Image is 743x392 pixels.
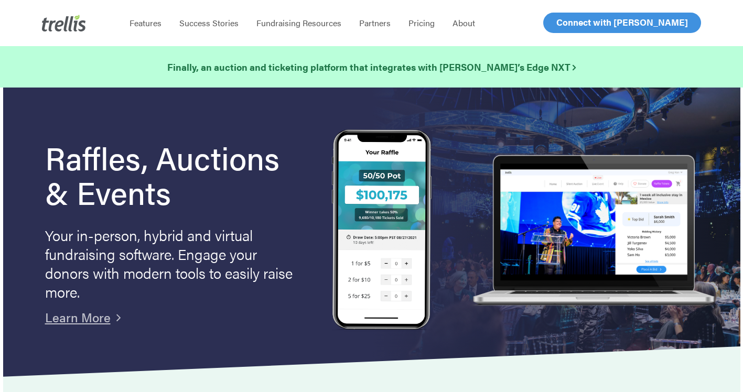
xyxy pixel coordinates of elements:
img: Trellis [42,15,86,31]
a: Partners [350,18,400,28]
span: Features [130,17,161,29]
span: Partners [359,17,391,29]
strong: Finally, an auction and ticketing platform that integrates with [PERSON_NAME]’s Edge NXT [167,60,576,73]
a: Features [121,18,170,28]
a: Fundraising Resources [247,18,350,28]
h1: Raffles, Auctions & Events [45,140,303,209]
a: Finally, an auction and ticketing platform that integrates with [PERSON_NAME]’s Edge NXT [167,60,576,74]
a: About [444,18,484,28]
span: Fundraising Resources [256,17,341,29]
span: About [453,17,475,29]
span: Connect with [PERSON_NAME] [556,16,688,28]
span: Pricing [408,17,435,29]
span: Success Stories [179,17,239,29]
p: Your in-person, hybrid and virtual fundraising software. Engage your donors with modern tools to ... [45,225,297,301]
a: Success Stories [170,18,247,28]
img: rafflelaptop_mac_optim.png [468,155,719,307]
img: Trellis Raffles, Auctions and Event Fundraising [332,129,432,332]
a: Pricing [400,18,444,28]
a: Connect with [PERSON_NAME] [543,13,701,33]
a: Learn More [45,308,111,326]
